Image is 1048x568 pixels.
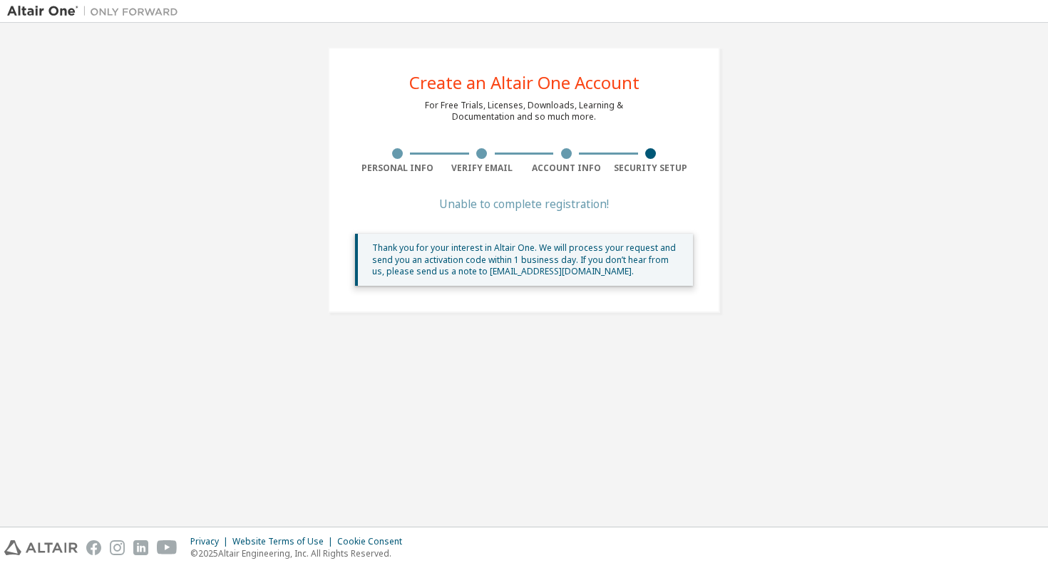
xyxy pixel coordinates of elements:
[86,540,101,555] img: facebook.svg
[355,162,440,174] div: Personal Info
[190,536,232,547] div: Privacy
[190,547,411,559] p: © 2025 Altair Engineering, Inc. All Rights Reserved.
[409,74,639,91] div: Create an Altair One Account
[133,540,148,555] img: linkedin.svg
[372,242,682,277] div: Thank you for your interest in Altair One. We will process your request and send you an activatio...
[232,536,337,547] div: Website Terms of Use
[4,540,78,555] img: altair_logo.svg
[110,540,125,555] img: instagram.svg
[524,162,609,174] div: Account Info
[425,100,623,123] div: For Free Trials, Licenses, Downloads, Learning & Documentation and so much more.
[355,200,693,208] div: Unable to complete registration!
[440,162,525,174] div: Verify Email
[609,162,694,174] div: Security Setup
[157,540,178,555] img: youtube.svg
[337,536,411,547] div: Cookie Consent
[7,4,185,19] img: Altair One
